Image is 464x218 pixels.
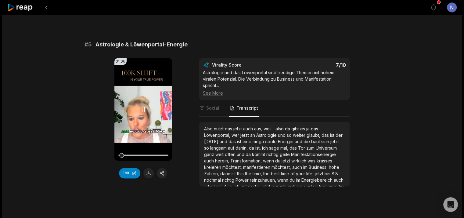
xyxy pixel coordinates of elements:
span: so [287,133,293,138]
span: your [296,171,306,176]
span: glaubt, [307,133,322,138]
span: richtig [266,152,280,157]
span: coole [265,139,278,144]
span: und [304,184,313,189]
span: Social [206,105,219,111]
span: kreieren [204,165,222,170]
span: und [295,139,304,144]
span: auch [334,177,344,183]
span: kommen [319,184,337,189]
span: gerade [272,184,288,189]
span: es [300,126,306,131]
span: du [275,158,282,163]
div: Open Intercom Messenger [443,197,458,212]
span: im [303,165,309,170]
span: manifestieren [243,165,272,170]
span: der [336,133,343,138]
span: was [308,158,317,163]
span: Energiebereich [301,177,334,183]
span: ganz [204,152,215,157]
span: an [250,133,256,138]
span: wenn [277,177,290,183]
span: die [337,184,344,189]
span: das [311,126,318,131]
span: geile [280,152,291,157]
span: da [285,126,291,131]
span: jetzt [233,126,243,131]
span: time [281,171,290,176]
video: Your browser does not support mp4 format. [114,58,172,161]
span: auf [228,145,236,151]
span: auch [243,126,254,131]
span: voll [288,184,296,189]
span: dann [220,171,232,176]
span: möchtest, [272,165,292,170]
span: es [313,184,319,189]
span: 8.8. [332,171,339,176]
span: langsam [210,145,228,151]
span: hohe [329,165,339,170]
div: Astrologie und das Löwenportal sind trendige Themen mit hohem viralen Potenzial. Die Verbindung z... [203,69,346,96]
span: of [290,171,296,176]
span: wer [232,133,240,138]
span: im [296,177,301,183]
span: # 5 [85,40,92,49]
span: Also [204,126,214,131]
span: Universum [316,145,337,151]
span: weiter [293,133,307,138]
span: offen [225,152,237,157]
span: ich [234,184,241,189]
span: also [275,126,285,131]
span: nochmal [204,177,222,183]
span: zum [306,145,316,151]
span: das [290,145,298,151]
span: bis [325,171,332,176]
span: dahin, [236,145,249,151]
span: time, [253,171,263,176]
span: so [204,145,210,151]
span: this [237,171,245,176]
span: kommt [252,152,266,157]
span: krasses [317,158,332,163]
span: ist [237,139,243,144]
span: Power [236,177,250,183]
span: jetzt [262,184,272,189]
span: aus, [254,126,264,131]
span: Zahlen, [204,171,220,176]
span: jetzt [330,139,339,144]
span: und [220,139,228,144]
span: gibt [291,126,300,131]
span: ist, [255,145,262,151]
span: weil... [264,126,275,131]
span: Astrologie [256,133,278,138]
span: auch [204,158,215,163]
span: eine [243,139,253,144]
span: the [245,171,253,176]
span: Tor [298,145,306,151]
span: Business, [309,165,329,170]
span: sich [321,139,330,144]
span: nutzt [214,126,225,131]
span: life, [306,171,315,176]
span: sage [269,145,280,151]
span: jetzt [240,133,250,138]
span: Astrologie & Löwenportal-Energie [95,40,188,49]
span: die [304,139,311,144]
button: Edit [119,168,140,178]
span: Manifestationsenergie [291,152,336,157]
span: Transcript [236,105,258,111]
span: ja [306,126,311,131]
span: Also [224,184,234,189]
span: das [225,126,233,131]
span: baut [311,139,321,144]
span: und [237,152,246,157]
span: [DATE] [204,139,220,144]
span: und [278,133,287,138]
span: Löwenportal, [204,133,232,138]
span: herein, [215,158,230,163]
span: Transformation, [230,158,263,163]
span: ist [330,133,336,138]
span: Energie [278,139,295,144]
span: du [290,177,296,183]
span: auch [292,165,303,170]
